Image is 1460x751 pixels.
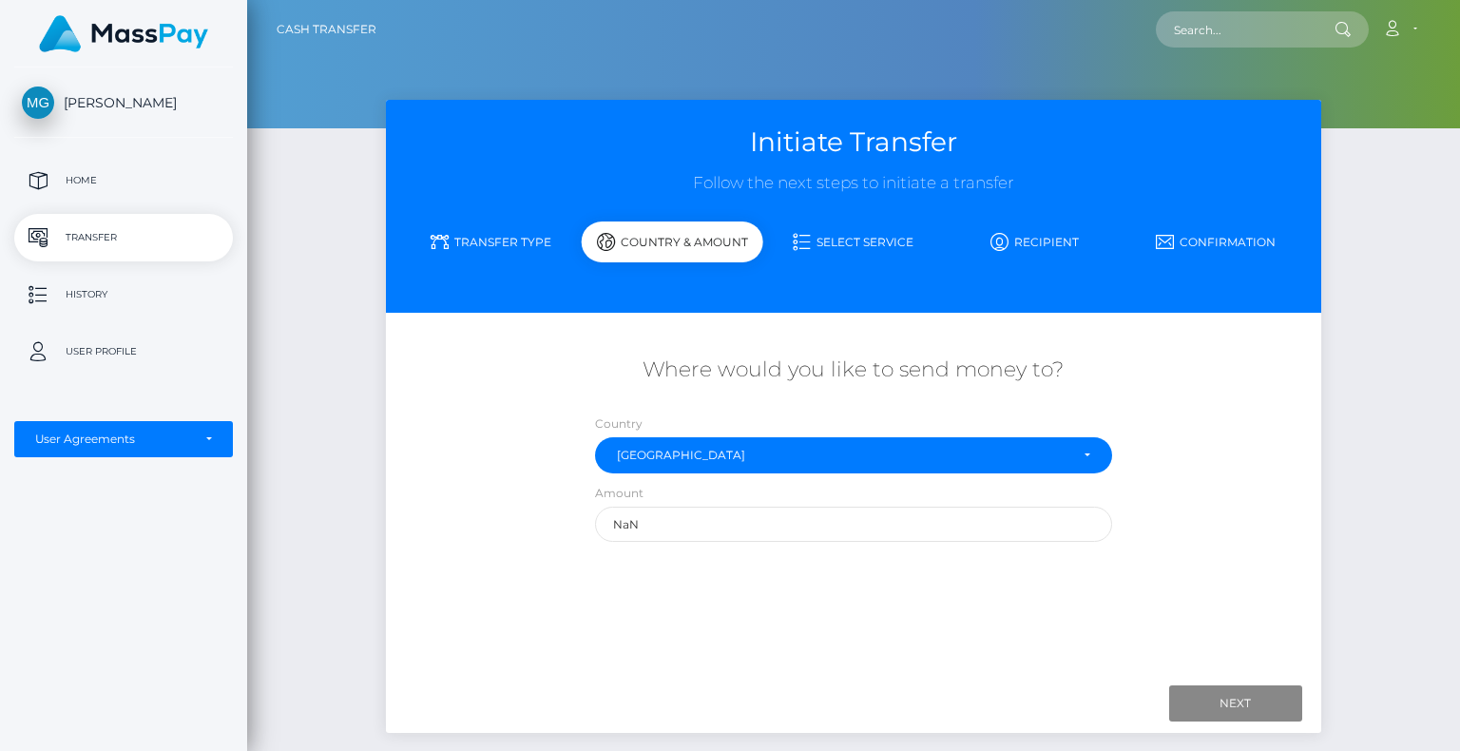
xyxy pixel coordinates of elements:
span: [PERSON_NAME] [14,94,233,111]
h3: Follow the next steps to initiate a transfer [400,172,1306,195]
button: User Agreements [14,421,233,457]
button: United States [595,437,1112,473]
input: Search... [1156,11,1335,48]
img: MassPay [39,15,208,52]
p: User Profile [22,337,225,366]
div: [GEOGRAPHIC_DATA] [617,448,1068,463]
input: Next [1169,685,1302,722]
a: Transfer [14,214,233,261]
a: History [14,271,233,318]
a: Recipient [944,225,1125,259]
a: Confirmation [1125,225,1307,259]
div: User Agreements [35,432,191,447]
a: Transfer Type [400,225,582,259]
h3: Initiate Transfer [400,124,1306,161]
a: Cash Transfer [277,10,376,49]
a: Country & Amount [582,225,763,275]
h5: Where would you like to send money to? [400,356,1306,385]
p: History [22,280,225,309]
a: Select Service [763,225,945,259]
a: User Profile [14,328,233,375]
div: Country & Amount [582,221,763,262]
p: Transfer [22,223,225,252]
input: Amount to send in undefined (Maximum: undefined) [595,507,1112,542]
p: Home [22,166,225,195]
a: Home [14,157,233,204]
label: Amount [595,485,644,502]
label: Country [595,415,643,433]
